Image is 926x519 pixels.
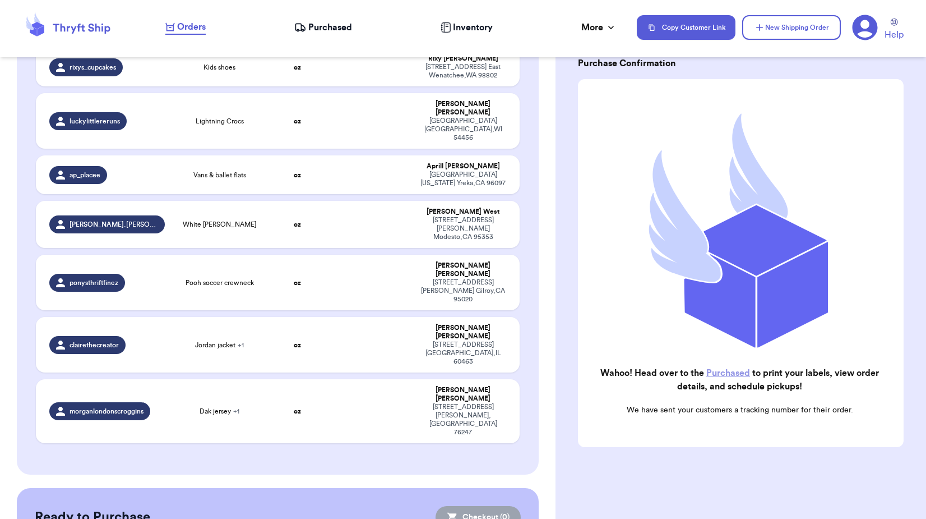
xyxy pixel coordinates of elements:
span: morganlondonscroggins [70,407,143,416]
button: Copy Customer Link [637,15,735,40]
span: Inventory [453,21,493,34]
span: luckylittlereruns [70,117,120,126]
div: [GEOGRAPHIC_DATA][US_STATE] Yreka , CA 96097 [420,171,506,187]
div: [STREET_ADDRESS] [GEOGRAPHIC_DATA] , IL 60463 [420,341,506,366]
div: Rixy [PERSON_NAME] [420,54,506,63]
span: Dak jersey [200,407,239,416]
h3: Purchase Confirmation [578,57,904,70]
div: Aprill [PERSON_NAME] [420,162,506,171]
span: + 1 [238,342,244,348]
h2: Wahoo! Head over to the to print your labels, view order details, and schedule pickups! [587,366,892,393]
span: White [PERSON_NAME] [183,220,256,229]
div: [STREET_ADDRESS] East Wenatchee , WA 98802 [420,63,506,80]
span: Jordan jacket [195,341,244,350]
span: Lightning Crocs [196,117,244,126]
p: We have sent your customers a tracking number for their order. [587,405,892,416]
a: Help [885,19,904,42]
div: More [581,21,617,34]
a: Inventory [441,21,493,34]
div: [PERSON_NAME] West [420,208,506,216]
span: clairethecreator [70,341,119,350]
strong: oz [294,221,301,228]
span: Help [885,28,904,42]
strong: oz [294,172,301,178]
span: Pooh soccer crewneck [186,278,254,287]
span: ponysthriftfinez [70,278,118,287]
strong: oz [294,118,301,125]
div: [STREET_ADDRESS][PERSON_NAME] Gilroy , CA 95020 [420,278,506,304]
span: rixys_cupcakes [70,63,116,72]
div: [PERSON_NAME] [PERSON_NAME] [420,261,506,278]
strong: oz [294,408,301,415]
a: Orders [165,20,206,35]
div: [PERSON_NAME] [PERSON_NAME] [420,100,506,117]
strong: oz [294,279,301,286]
span: Orders [177,20,206,34]
strong: oz [294,342,301,348]
a: Purchased [294,21,352,34]
div: [PERSON_NAME] [PERSON_NAME] [420,324,506,341]
button: New Shipping Order [742,15,841,40]
span: [PERSON_NAME].[PERSON_NAME] [70,220,158,229]
span: Vans & ballet flats [193,171,246,180]
span: + 1 [233,408,239,415]
div: [STREET_ADDRESS] [PERSON_NAME] , [GEOGRAPHIC_DATA] 76247 [420,403,506,437]
span: ap_placee [70,171,100,180]
div: [PERSON_NAME] [PERSON_NAME] [420,386,506,403]
span: Kids shoes [203,63,235,72]
span: Purchased [308,21,352,34]
div: [STREET_ADDRESS][PERSON_NAME] Modesto , CA 95353 [420,216,506,241]
strong: oz [294,64,301,71]
div: [GEOGRAPHIC_DATA] [GEOGRAPHIC_DATA] , WI 54456 [420,117,506,142]
a: Purchased [706,369,750,378]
